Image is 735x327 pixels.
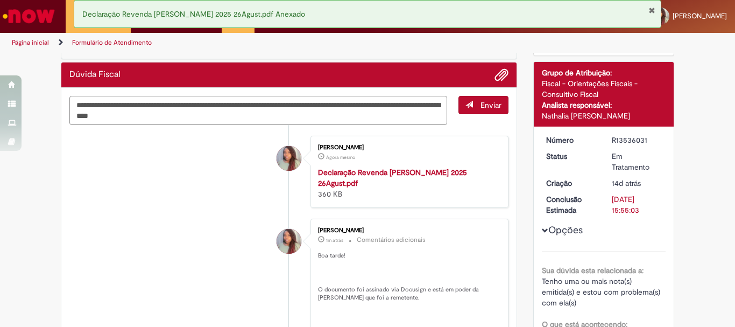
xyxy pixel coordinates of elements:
[82,9,305,19] span: Declaração Revenda [PERSON_NAME] 2025 26Agust.pdf Anexado
[326,154,355,161] span: Agora mesmo
[69,70,121,80] h2: Dúvida Fiscal Histórico de tíquete
[326,154,355,161] time: 29/09/2025 10:25:50
[318,227,497,234] div: [PERSON_NAME]
[542,67,666,78] div: Grupo de Atribuição:
[542,100,666,110] div: Analista responsável:
[542,276,662,308] span: Tenho uma ou mais nota(s) emitida(s) e estou com problema(s) com ela(s)
[612,194,662,215] div: [DATE] 15:55:03
[538,178,604,189] dt: Criação
[542,110,666,121] div: Nathalia [PERSON_NAME]
[612,178,641,188] time: 15/09/2025 14:20:37
[72,38,152,47] a: Formulário de Atendimento
[538,194,604,215] dt: Conclusão Estimada
[542,266,644,275] b: Sua dúvida esta relacionada a:
[612,178,641,188] span: 14d atrás
[612,151,662,172] div: Em Tratamento
[318,168,467,188] a: Declaração Revenda [PERSON_NAME] 2025 26Agust.pdf
[277,229,301,254] div: Haila Dos Santos Souza
[357,235,426,245] small: Comentários adicionais
[538,135,604,145] dt: Número
[12,38,49,47] a: Página inicial
[318,167,497,199] div: 360 KB
[326,237,343,243] span: 1m atrás
[494,68,508,82] button: Adicionar anexos
[458,96,508,114] button: Enviar
[648,6,655,15] button: Fechar Notificação
[538,151,604,162] dt: Status
[69,96,447,125] textarea: Digite sua mensagem aqui...
[673,11,727,20] span: [PERSON_NAME]
[8,33,482,53] ul: Trilhas de página
[480,100,501,110] span: Enviar
[542,78,666,100] div: Fiscal - Orientações Fiscais - Consultivo Fiscal
[612,178,662,189] div: 15/09/2025 14:20:37
[318,144,497,151] div: [PERSON_NAME]
[277,146,301,171] div: Haila Dos Santos Souza
[1,5,56,27] img: ServiceNow
[612,135,662,145] div: R13536031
